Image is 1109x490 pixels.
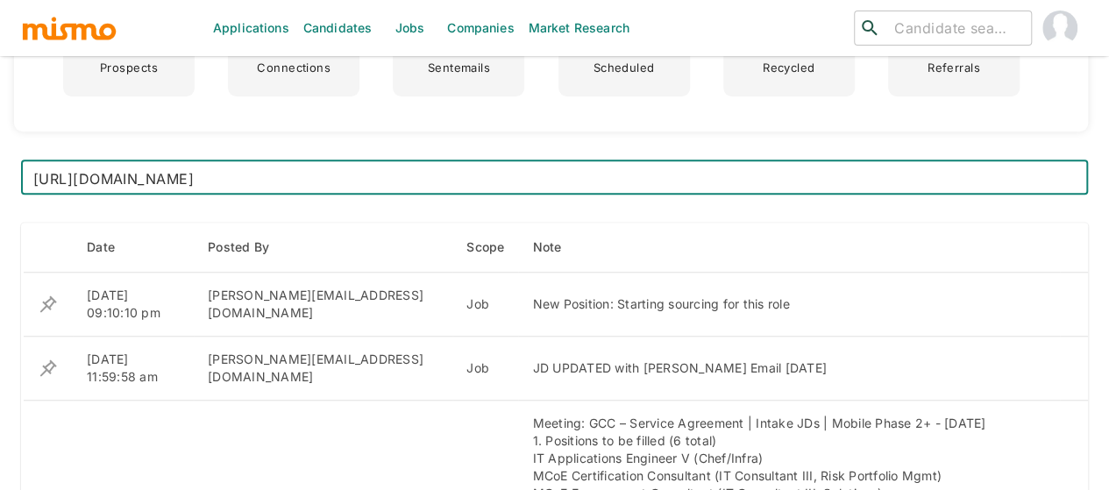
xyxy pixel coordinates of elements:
[21,15,117,41] img: logo
[518,223,1060,273] th: Note
[73,223,194,273] th: Date
[594,61,655,74] p: Scheduled
[452,223,518,273] th: Scope
[887,16,1024,40] input: Candidate search
[428,61,490,74] p: Sentemails
[532,359,1046,377] div: JD UPDATED with [PERSON_NAME] Email [DATE]
[194,273,452,337] td: [PERSON_NAME][EMAIL_ADDRESS][DOMAIN_NAME]
[73,337,194,401] td: [DATE] 11:59:58 am
[452,273,518,337] td: Job
[194,337,452,401] td: [PERSON_NAME][EMAIL_ADDRESS][DOMAIN_NAME]
[1042,11,1077,46] img: Maia Reyes
[194,223,452,273] th: Posted By
[928,61,980,74] p: Referrals
[73,273,194,337] td: [DATE] 09:10:10 pm
[33,167,1076,188] textarea: JD LINK [URL][DOMAIN_NAME]
[763,61,815,74] p: Recycled
[257,61,331,74] p: Connections
[532,295,1046,313] div: New Position: Starting sourcing for this role
[452,337,518,401] td: Job
[100,61,158,74] p: Prospects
